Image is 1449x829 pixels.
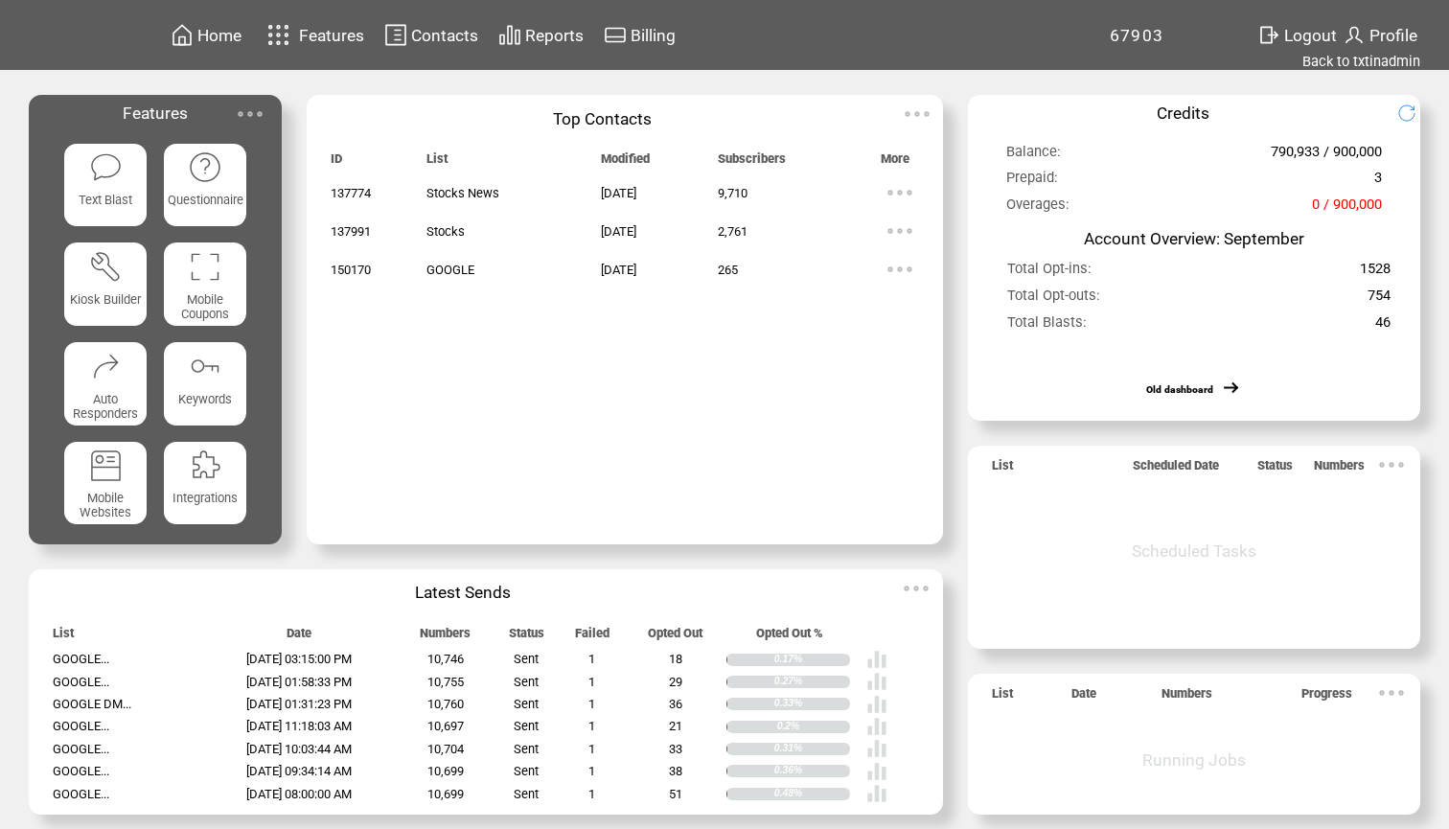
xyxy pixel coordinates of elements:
span: Total Opt-ins: [1007,260,1092,286]
span: 38 [669,764,682,778]
span: Credits [1157,104,1209,123]
img: keywords.svg [188,349,221,382]
img: ellypsis.svg [897,569,935,608]
img: chart.svg [498,23,521,47]
a: Old dashboard [1146,383,1213,396]
span: GOOGLE... [53,787,109,801]
a: Auto Responders [64,342,148,426]
img: poll%20-%20white.svg [866,716,887,737]
span: 1 [588,719,595,733]
span: GOOGLE DM... [53,697,131,711]
span: 10,755 [427,675,464,689]
div: 0.2% [777,721,850,733]
div: 0.48% [774,788,850,800]
img: exit.svg [1257,23,1280,47]
span: Opted Out % [756,626,823,649]
span: Kiosk Builder [70,292,141,307]
span: Total Blasts: [1007,313,1087,339]
div: 0.36% [774,765,850,777]
div: 0.33% [774,698,850,710]
span: Stocks [426,224,465,239]
span: Date [1071,686,1096,709]
span: 33 [669,742,682,756]
span: 10,704 [427,742,464,756]
a: Kiosk Builder [64,242,148,326]
div: 0.31% [774,743,850,755]
span: Mobile Coupons [181,292,229,321]
span: Reports [525,26,584,45]
span: 3 [1374,169,1382,195]
span: Integrations [172,491,238,505]
span: Scheduled Date [1133,458,1219,481]
span: [DATE] [601,224,636,239]
span: Date [287,626,311,649]
a: Billing [601,20,678,50]
span: 10,746 [427,652,464,666]
img: ellypsis.svg [881,250,919,288]
span: 36 [669,697,682,711]
span: [DATE] 10:03:44 AM [246,742,352,756]
span: 1 [588,675,595,689]
span: Billing [631,26,676,45]
span: [DATE] [601,186,636,200]
span: [DATE] [601,263,636,277]
span: 10,699 [427,787,464,801]
span: Progress [1301,686,1352,709]
img: refresh.png [1397,104,1431,123]
span: Top Contacts [553,109,652,128]
span: Keywords [178,392,232,406]
span: [DATE] 11:18:03 AM [246,719,352,733]
span: ID [331,151,342,174]
a: Profile [1340,20,1420,50]
span: 21 [669,719,682,733]
span: [DATE] 03:15:00 PM [246,652,352,666]
div: 0.17% [774,654,850,666]
span: 2,761 [718,224,747,239]
span: Questionnaire [168,193,243,207]
span: 137991 [331,224,371,239]
span: [DATE] 01:58:33 PM [246,675,352,689]
img: integrations.svg [188,449,221,482]
span: 51 [669,787,682,801]
img: ellypsis.svg [898,95,936,133]
span: Overages: [1006,196,1069,221]
img: tool%201.svg [89,250,123,284]
span: Sent [514,742,539,756]
img: poll%20-%20white.svg [866,761,887,782]
img: creidtcard.svg [604,23,627,47]
span: List [992,458,1013,481]
span: [DATE] 08:00:00 AM [246,787,352,801]
span: More [881,151,909,174]
span: Text Blast [79,193,132,207]
img: poll%20-%20white.svg [866,649,887,670]
span: Sent [514,787,539,801]
span: 0 / 900,000 [1312,196,1382,221]
a: Text Blast [64,144,148,227]
a: Logout [1254,20,1340,50]
a: Keywords [164,342,247,426]
span: 10,760 [427,697,464,711]
span: Sent [514,652,539,666]
span: Stocks News [426,186,499,200]
img: ellypsis.svg [1372,446,1411,484]
span: 1 [588,764,595,778]
span: 10,699 [427,764,464,778]
span: 1 [588,652,595,666]
span: GOOGLE... [53,675,109,689]
a: Mobile Coupons [164,242,247,326]
span: [DATE] 09:34:14 AM [246,764,352,778]
span: 150170 [331,263,371,277]
span: Subscribers [718,151,786,174]
a: Home [168,20,244,50]
img: ellypsis.svg [881,212,919,250]
span: Account Overview: September [1084,229,1304,248]
img: mobile-websites.svg [89,449,123,482]
span: 137774 [331,186,371,200]
img: auto-responders.svg [89,349,123,382]
span: Balance: [1006,143,1061,169]
span: List [53,626,74,649]
img: ellypsis.svg [231,95,269,133]
a: Integrations [164,442,247,525]
span: [DATE] 01:31:23 PM [246,697,352,711]
img: home.svg [171,23,194,47]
